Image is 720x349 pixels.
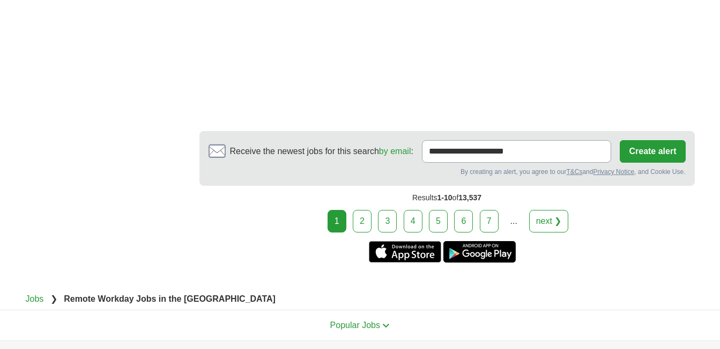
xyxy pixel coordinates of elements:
[480,210,499,232] a: 7
[50,294,57,303] span: ❯
[64,294,276,303] strong: Remote Workday Jobs in the [GEOGRAPHIC_DATA]
[443,241,516,263] a: Get the Android app
[378,210,397,232] a: 3
[199,186,695,210] div: Results of
[566,168,582,176] a: T&Cs
[593,168,634,176] a: Privacy Notice
[529,210,569,232] a: next ❯
[437,193,452,202] span: 1-10
[503,210,524,232] div: ...
[369,241,441,263] a: Get the iPhone app
[353,210,372,232] a: 2
[26,294,44,303] a: Jobs
[328,210,346,232] div: 1
[620,140,685,163] button: Create alert
[382,323,390,328] img: toggle icon
[454,210,473,232] a: 6
[379,147,411,156] a: by email
[209,167,686,177] div: By creating an alert, you agree to our and , and Cookie Use.
[230,145,413,158] span: Receive the newest jobs for this search :
[404,210,422,232] a: 4
[458,193,481,202] span: 13,537
[429,210,448,232] a: 5
[330,321,380,330] span: Popular Jobs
